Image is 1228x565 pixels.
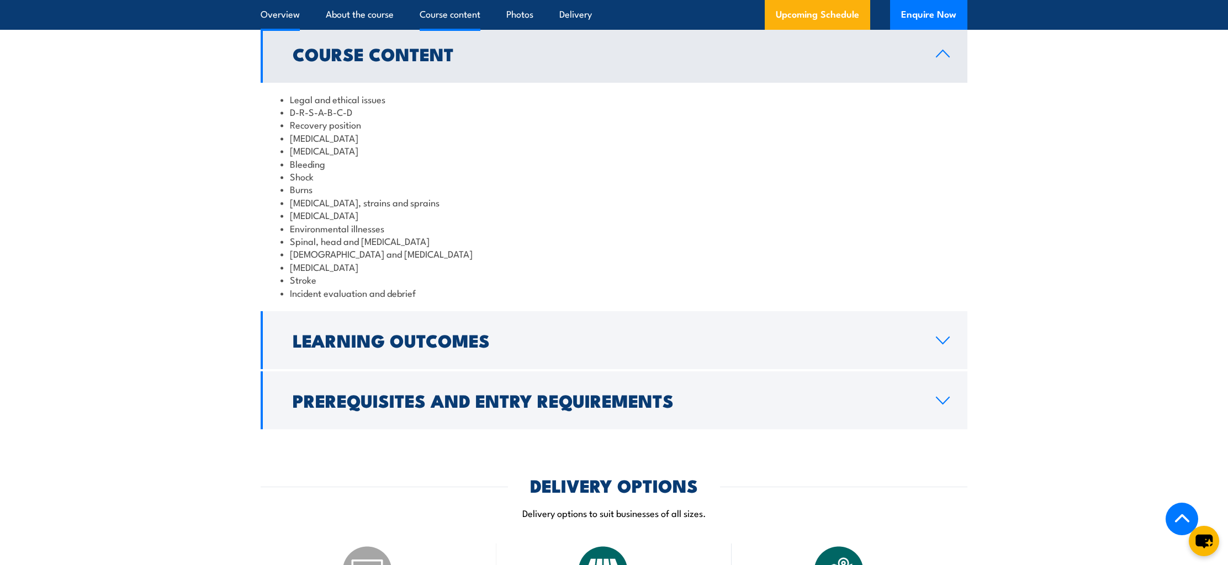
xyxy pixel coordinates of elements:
h2: DELIVERY OPTIONS [530,477,698,493]
li: Recovery position [280,118,948,131]
li: Bleeding [280,157,948,170]
a: Learning Outcomes [261,311,967,369]
h2: Learning Outcomes [293,332,918,348]
h2: Prerequisites and Entry Requirements [293,392,918,408]
a: Prerequisites and Entry Requirements [261,371,967,429]
li: Incident evaluation and debrief [280,286,948,299]
li: Stroke [280,273,948,286]
li: Legal and ethical issues [280,93,948,105]
h2: Course Content [293,46,918,61]
li: [MEDICAL_DATA] [280,260,948,273]
button: chat-button [1189,526,1219,556]
li: Shock [280,170,948,183]
li: [MEDICAL_DATA] [280,209,948,221]
li: Environmental illnesses [280,222,948,234]
a: Course Content [261,25,967,83]
li: [MEDICAL_DATA] [280,144,948,157]
li: [DEMOGRAPHIC_DATA] and [MEDICAL_DATA] [280,247,948,260]
li: Spinal, head and [MEDICAL_DATA] [280,234,948,247]
li: [MEDICAL_DATA], strains and sprains [280,196,948,209]
p: Delivery options to suit businesses of all sizes. [261,507,967,519]
li: [MEDICAL_DATA] [280,131,948,144]
li: Burns [280,183,948,195]
li: D-R-S-A-B-C-D [280,105,948,118]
